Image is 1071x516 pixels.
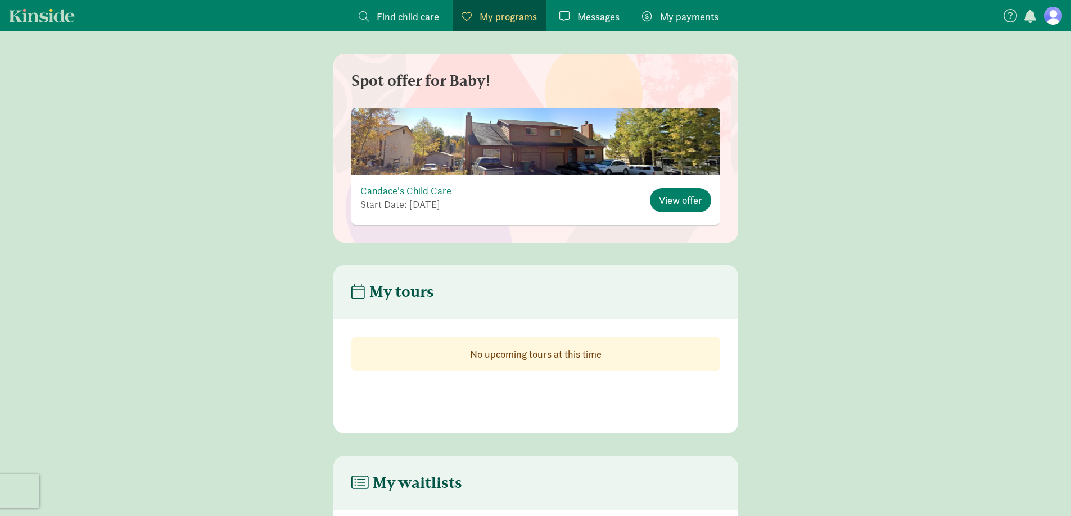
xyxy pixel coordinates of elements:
a: View offer [650,194,711,207]
span: My payments [660,9,718,24]
img: skai4k2dclchxhpymha2.png [351,85,720,198]
a: Kinside [9,8,75,22]
span: My programs [480,9,537,24]
button: View offer [650,188,711,212]
span: View offer [659,193,702,208]
span: Find child care [377,9,439,24]
span: Messages [577,9,620,24]
h4: My tours [351,283,434,301]
h4: My waitlists [351,474,462,492]
p: Start Date: [DATE] [360,198,451,211]
h4: Spot offer for Baby! [351,72,490,90]
strong: No upcoming tours at this time [470,348,602,360]
a: Candace's Child Care [360,184,451,197]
